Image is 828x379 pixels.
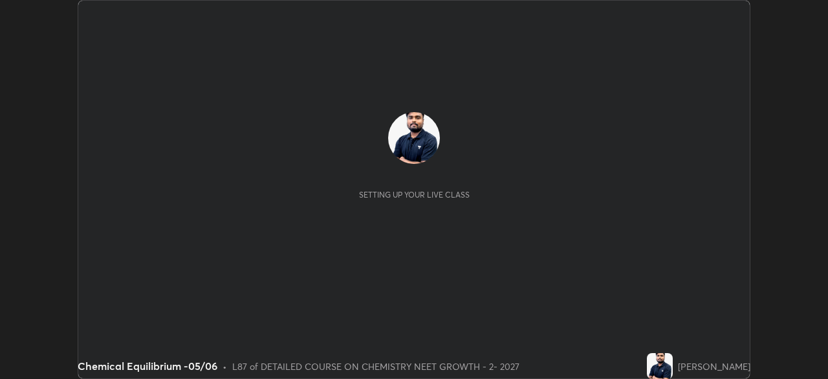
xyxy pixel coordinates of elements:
div: Setting up your live class [359,190,470,200]
div: • [223,360,227,373]
div: [PERSON_NAME] [678,360,750,373]
img: d3afc91c8d51471cb35968126d237139.jpg [388,112,440,164]
div: Chemical Equilibrium -05/06 [78,358,217,374]
img: d3afc91c8d51471cb35968126d237139.jpg [647,353,673,379]
div: L87 of DETAILED COURSE ON CHEMISTRY NEET GROWTH - 2- 2027 [232,360,519,373]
